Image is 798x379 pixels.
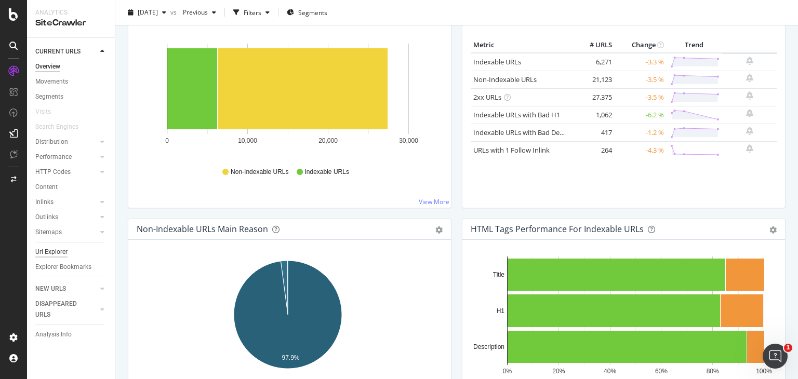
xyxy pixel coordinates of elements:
[746,91,753,100] div: bell-plus
[35,17,107,29] div: SiteCrawler
[35,152,72,163] div: Performance
[35,197,97,208] a: Inlinks
[35,76,108,87] a: Movements
[473,75,537,84] a: Non-Indexable URLs
[137,37,439,158] svg: A chart.
[137,256,439,377] svg: A chart.
[35,262,91,273] div: Explorer Bookmarks
[35,227,97,238] a: Sitemaps
[573,71,615,88] td: 21,123
[179,4,220,21] button: Previous
[573,106,615,124] td: 1,062
[35,329,72,340] div: Analysis Info
[784,344,792,352] span: 1
[35,167,71,178] div: HTTP Codes
[615,141,667,159] td: -4.3 %
[35,61,108,72] a: Overview
[318,137,338,144] text: 20,000
[399,137,418,144] text: 30,000
[573,124,615,141] td: 417
[473,343,504,350] text: Description
[473,92,501,102] a: 2xx URLs
[615,37,667,53] th: Change
[35,106,61,117] a: Visits
[124,4,170,21] button: [DATE]
[137,224,268,234] div: Non-Indexable URLs Main Reason
[35,212,58,223] div: Outlinks
[493,271,505,278] text: Title
[419,197,449,206] a: View More
[655,368,668,375] text: 60%
[756,368,772,375] text: 100%
[35,121,78,132] div: Search Engines
[473,57,521,66] a: Indexable URLs
[298,8,327,17] span: Segments
[35,8,107,17] div: Analytics
[283,4,331,21] button: Segments
[615,106,667,124] td: -6.2 %
[35,283,66,294] div: NEW URLS
[573,141,615,159] td: 264
[746,144,753,153] div: bell-plus
[769,226,777,234] div: gear
[35,76,68,87] div: Movements
[573,37,615,53] th: # URLS
[35,182,108,193] a: Content
[35,46,97,57] a: CURRENT URLS
[35,91,63,102] div: Segments
[35,247,108,258] a: Url Explorer
[165,137,169,144] text: 0
[238,137,257,144] text: 10,000
[615,88,667,106] td: -3.5 %
[471,37,573,53] th: Metric
[604,368,616,375] text: 40%
[35,137,68,147] div: Distribution
[305,168,349,177] span: Indexable URLs
[35,247,68,258] div: Url Explorer
[35,283,97,294] a: NEW URLS
[615,53,667,71] td: -3.3 %
[35,121,89,132] a: Search Engines
[573,53,615,71] td: 6,271
[170,8,179,17] span: vs
[573,88,615,106] td: 27,375
[746,127,753,135] div: bell-plus
[231,168,288,177] span: Non-Indexable URLs
[35,212,97,223] a: Outlinks
[35,197,54,208] div: Inlinks
[471,256,773,377] svg: A chart.
[435,226,443,234] div: gear
[35,227,62,238] div: Sitemaps
[35,91,108,102] a: Segments
[667,37,722,53] th: Trend
[244,8,261,17] div: Filters
[35,299,88,320] div: DISAPPEARED URLS
[473,128,587,137] a: Indexable URLs with Bad Description
[35,61,60,72] div: Overview
[746,109,753,117] div: bell-plus
[138,8,158,17] span: 2025 Sep. 17th
[503,368,512,375] text: 0%
[615,124,667,141] td: -1.2 %
[35,262,108,273] a: Explorer Bookmarks
[746,74,753,82] div: bell-plus
[473,145,550,155] a: URLs with 1 Follow Inlink
[35,152,97,163] a: Performance
[35,299,97,320] a: DISAPPEARED URLS
[35,46,81,57] div: CURRENT URLS
[35,182,58,193] div: Content
[497,307,505,315] text: H1
[282,354,299,361] text: 97.9%
[35,329,108,340] a: Analysis Info
[229,4,274,21] button: Filters
[179,8,208,17] span: Previous
[615,71,667,88] td: -3.5 %
[35,167,97,178] a: HTTP Codes
[471,224,644,234] div: HTML Tags Performance for Indexable URLs
[473,110,560,119] a: Indexable URLs with Bad H1
[763,344,788,369] iframe: Intercom live chat
[552,368,565,375] text: 20%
